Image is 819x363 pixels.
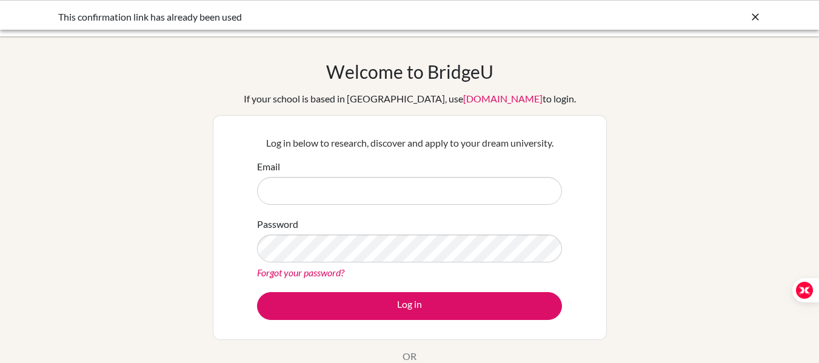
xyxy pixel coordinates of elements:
button: Log in [257,292,562,320]
label: Email [257,159,280,174]
p: Log in below to research, discover and apply to your dream university. [257,136,562,150]
label: Password [257,217,298,231]
h1: Welcome to BridgeU [326,61,493,82]
div: If your school is based in [GEOGRAPHIC_DATA], use to login. [244,92,576,106]
a: Forgot your password? [257,267,344,278]
div: This confirmation link has already been used [58,10,580,24]
a: [DOMAIN_NAME] [463,93,543,104]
